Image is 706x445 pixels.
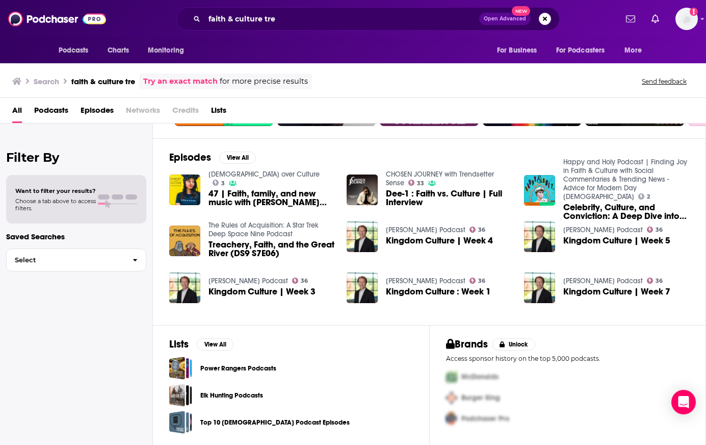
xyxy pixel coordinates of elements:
a: Kingdom Culture : Week 1 [386,287,491,296]
a: Top 10 Christian Podcast Episodes [169,411,192,434]
span: 36 [478,228,485,232]
span: 2 [647,194,650,199]
span: 47 | Faith, family, and new music with [PERSON_NAME] and Tre9 [208,189,334,207]
span: 36 [656,228,663,232]
img: Celebrity, Culture, and Conviction: A Deep Dive into Today’s Trends [524,175,555,206]
a: Casey Treat Podcast [386,226,465,234]
span: Episodes [81,102,114,123]
img: Kingdom Culture | Week 3 [169,272,200,303]
button: open menu [550,41,620,60]
p: Access sponsor history on the top 5,000 podcasts. [446,355,690,362]
span: Podcasts [59,43,89,58]
a: EpisodesView All [169,151,256,164]
span: McDonalds [461,373,499,381]
h3: faith & culture tre [71,77,135,86]
a: Celebrity, Culture, and Conviction: A Deep Dive into Today’s Trends [563,203,689,220]
span: 3 [221,181,225,186]
a: Top 10 [DEMOGRAPHIC_DATA] Podcast Episodes [200,417,350,428]
a: Lists [211,102,226,123]
img: Podchaser - Follow, Share and Rate Podcasts [8,9,106,29]
a: Casey Treat Podcast [563,226,643,234]
a: All [12,102,22,123]
span: Podchaser Pro [461,414,509,423]
img: Second Pro Logo [442,387,461,408]
button: open menu [141,41,197,60]
span: Choose a tab above to access filters. [15,197,96,212]
a: Show notifications dropdown [622,10,639,28]
a: Happy and Holy Podcast | Finding Joy in Faith & Culture with Social Commentaries & Trending News ... [563,158,687,201]
a: Podcasts [34,102,68,123]
a: 47 | Faith, family, and new music with Teonna Lee and Tre9 [208,189,334,207]
h2: Brands [446,338,488,351]
span: Networks [126,102,160,123]
img: 47 | Faith, family, and new music with Teonna Lee and Tre9 [169,175,200,206]
a: Kingdom Culture | Week 3 [208,287,316,296]
button: Select [6,249,146,271]
a: The Rules of Acquisition: A Star Trek Deep Space Nine Podcast [208,221,319,238]
a: 3 [213,180,225,186]
h2: Filter By [6,150,146,165]
a: Kingdom Culture | Week 5 [563,236,670,245]
button: Open AdvancedNew [479,13,531,25]
span: For Podcasters [556,43,605,58]
h2: Episodes [169,151,211,164]
img: Dee-1 : Faith vs. Culture | Full Interview [347,175,378,206]
img: Kingdom Culture | Week 4 [347,221,378,252]
a: 2 [638,193,650,200]
a: 33 [408,180,425,186]
img: First Pro Logo [442,366,461,387]
h2: Lists [169,338,189,351]
span: Credits [172,102,199,123]
span: For Business [497,43,537,58]
a: Charts [101,41,136,60]
a: 36 [292,278,308,284]
a: Treachery, Faith, and the Great River (DS9 S7E06) [208,240,334,258]
span: Open Advanced [484,16,526,21]
a: Power Rangers Podcasts [200,363,276,374]
span: Want to filter your results? [15,187,96,194]
a: Casey Treat Podcast [563,277,643,285]
a: 36 [469,278,486,284]
span: Logged in as shcarlos [675,8,698,30]
div: Open Intercom Messenger [671,390,696,414]
a: 36 [469,227,486,233]
a: ListsView All [169,338,233,351]
span: 33 [417,181,424,186]
img: Kingdom Culture | Week 7 [524,272,555,303]
a: Christ over Culture [208,170,320,179]
svg: Add a profile image [690,8,698,16]
a: Kingdom Culture : Week 1 [347,272,378,303]
span: Celebrity, Culture, and Conviction: A Deep Dive into [DATE] Trends [563,203,689,220]
span: New [512,6,530,16]
span: Kingdom Culture | Week 7 [563,287,670,296]
button: View All [219,152,256,164]
span: Select [7,257,124,263]
button: Show profile menu [675,8,698,30]
button: open menu [617,41,655,60]
a: Kingdom Culture | Week 4 [386,236,493,245]
a: Casey Treat Podcast [208,277,288,285]
img: Third Pro Logo [442,408,461,429]
span: Charts [108,43,129,58]
a: Elk Hunting Podcasts [169,384,192,407]
img: Kingdom Culture | Week 5 [524,221,555,252]
button: View All [197,338,233,351]
a: Power Rangers Podcasts [169,357,192,380]
span: Monitoring [148,43,184,58]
